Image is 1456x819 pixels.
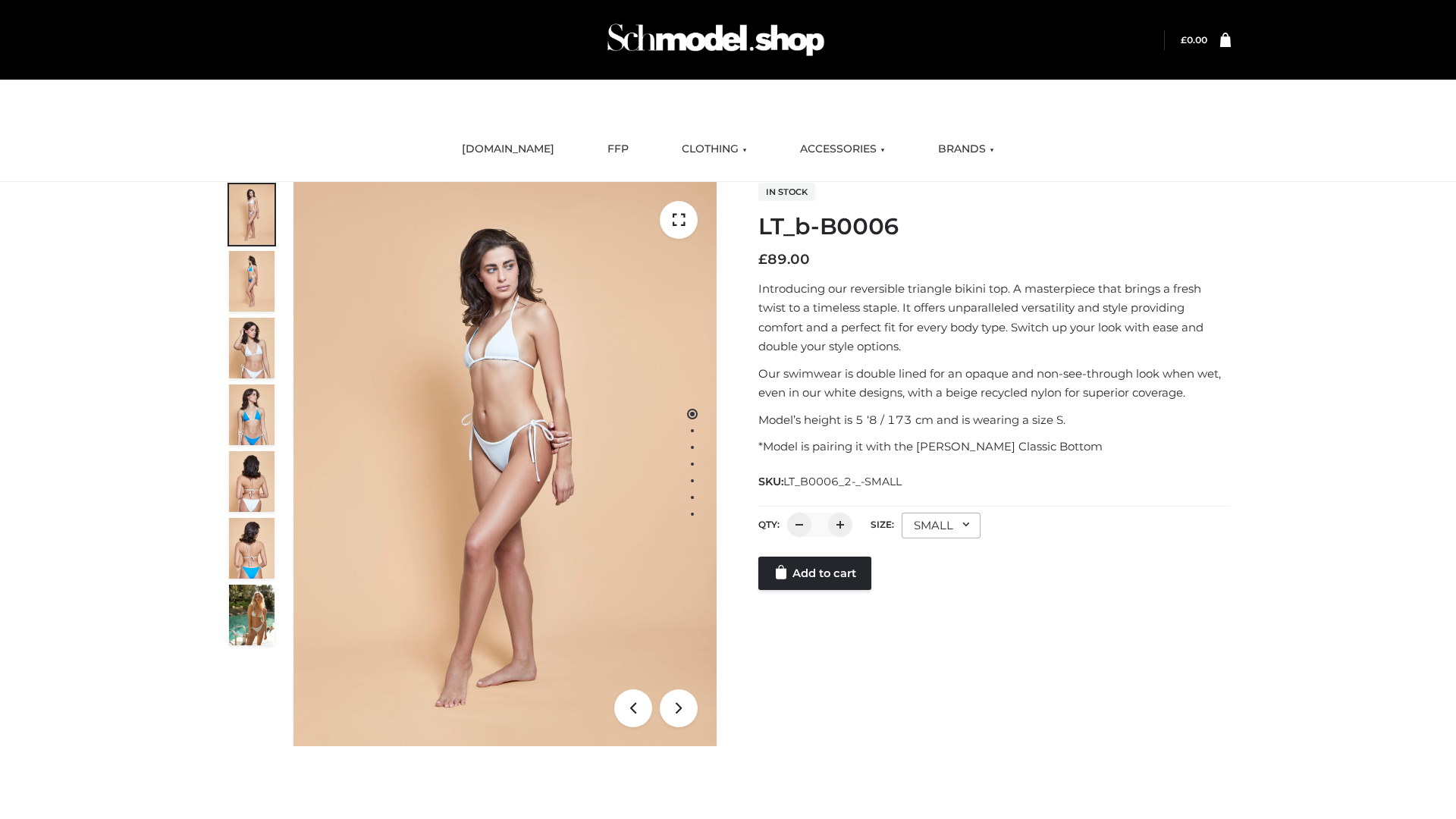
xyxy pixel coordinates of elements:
bdi: 0.00 [1181,34,1207,45]
img: ArielClassicBikiniTop_CloudNine_AzureSky_OW114ECO_7-scaled.jpg [229,451,275,512]
span: £ [758,251,767,268]
img: ArielClassicBikiniTop_CloudNine_AzureSky_OW114ECO_8-scaled.jpg [229,518,275,579]
bdi: 89.00 [758,251,810,268]
img: ArielClassicBikiniTop_CloudNine_AzureSky_OW114ECO_1-scaled.jpg [229,184,275,245]
h1: LT_b-B0006 [758,213,1231,240]
a: ACCESSORIES [789,133,896,166]
a: CLOTHING [670,133,758,166]
span: SKU: [758,472,903,491]
a: FFP [596,133,640,166]
a: £0.00 [1181,34,1207,45]
p: Model’s height is 5 ‘8 / 173 cm and is wearing a size S. [758,410,1231,430]
span: LT_B0006_2-_-SMALL [783,475,902,488]
p: Introducing our reversible triangle bikini top. A masterpiece that brings a fresh twist to a time... [758,279,1231,356]
div: SMALL [902,513,981,538]
a: Add to cart [758,557,871,590]
img: Schmodel Admin 964 [602,10,830,70]
p: *Model is pairing it with the [PERSON_NAME] Classic Bottom [758,437,1231,457]
p: Our swimwear is double lined for an opaque and non-see-through look when wet, even in our white d... [758,364,1231,403]
label: QTY: [758,519,780,530]
span: In stock [758,183,815,201]
img: ArielClassicBikiniTop_CloudNine_AzureSky_OW114ECO_3-scaled.jpg [229,318,275,378]
img: ArielClassicBikiniTop_CloudNine_AzureSky_OW114ECO_4-scaled.jpg [229,384,275,445]
img: ArielClassicBikiniTop_CloudNine_AzureSky_OW114ECO_2-scaled.jpg [229,251,275,312]
a: [DOMAIN_NAME] [450,133,566,166]
img: Arieltop_CloudNine_AzureSky2.jpg [229,585,275,645]
a: BRANDS [927,133,1006,166]
img: ArielClassicBikiniTop_CloudNine_AzureSky_OW114ECO_1 [293,182,717,746]
label: Size: [871,519,894,530]
span: £ [1181,34,1187,45]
